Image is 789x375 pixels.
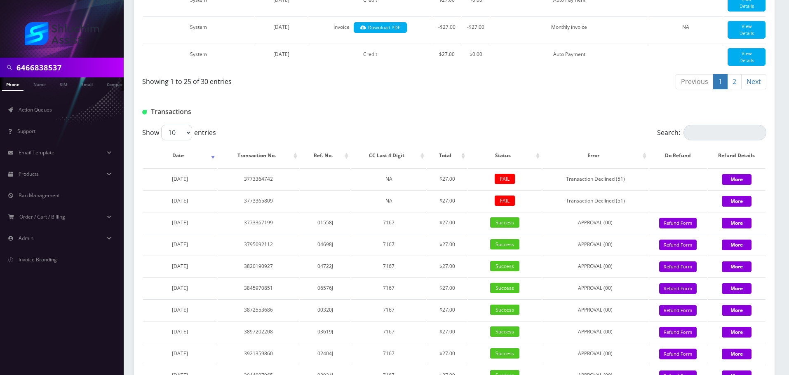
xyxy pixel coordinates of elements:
a: 1 [713,74,728,89]
td: 03619J [300,321,350,342]
td: 04722J [300,256,350,277]
td: 7167 [351,212,426,233]
td: 3845970851 [218,277,299,298]
td: 3795092112 [218,234,299,255]
td: $27.00 [427,190,467,211]
span: [DATE] [172,219,188,226]
label: Show entries [142,125,216,140]
span: [DATE] [172,284,188,291]
a: Download PDF [354,22,407,33]
span: Products [19,170,39,177]
span: Action Queues [19,106,52,113]
td: 7167 [351,343,426,364]
span: Success [490,261,519,271]
td: Transaction Declined (51) [542,168,648,189]
td: 01558J [300,212,350,233]
td: NA [351,168,426,189]
th: Transaction No.: activate to sort column ascending [218,144,299,168]
th: Total: activate to sort column ascending [427,144,467,168]
span: [DATE] [273,23,289,30]
span: [DATE] [172,350,188,357]
span: Invoice Branding [19,256,57,263]
div: Showing 1 to 25 of 30 entries [142,73,448,86]
span: [DATE] [172,197,188,204]
td: Invoice [308,16,432,43]
td: 00320J [300,299,350,320]
button: Refund Form [659,349,697,360]
td: APPROVAL (00) [542,234,648,255]
td: APPROVAL (00) [542,256,648,277]
td: 7167 [351,299,426,320]
a: Previous [676,74,714,89]
button: Refund Form [659,327,697,338]
button: More [722,305,751,316]
td: APPROVAL (00) [542,343,648,364]
button: Refund Form [659,218,697,229]
td: 7167 [351,256,426,277]
th: Refund Details [708,144,766,168]
td: $27.00 [427,234,467,255]
span: Ban Management [19,192,60,199]
td: APPROVAL (00) [542,299,648,320]
button: More [722,349,751,359]
td: 7167 [351,277,426,298]
td: $27.00 [427,212,467,233]
span: FAIL [495,174,515,184]
span: [DATE] [172,241,188,248]
span: Success [490,239,519,249]
td: 3872553686 [218,299,299,320]
td: $27.00 [427,168,467,189]
td: 3921359860 [218,343,299,364]
td: System [143,16,254,43]
span: Success [490,283,519,293]
td: Auto Payment [491,44,648,70]
button: More [722,196,751,207]
span: Success [490,305,519,315]
td: $27.00 [427,321,467,342]
span: FAIL [495,196,515,206]
span: [DATE] [172,306,188,313]
td: 3773367199 [218,212,299,233]
span: Admin [19,235,33,242]
h1: Transactions [142,108,342,116]
span: Success [490,217,519,228]
button: More [722,218,751,228]
td: -$27.00 [462,16,490,43]
button: Refund Form [659,283,697,294]
span: Order / Cart / Billing [19,213,65,220]
input: Search: [683,125,766,140]
td: 3897202208 [218,321,299,342]
a: View Details [728,21,766,39]
td: $27.00 [432,44,461,70]
img: Shluchim Assist [25,22,99,45]
a: Phone [2,77,23,91]
td: 02404J [300,343,350,364]
select: Showentries [161,125,192,140]
td: $27.00 [427,343,467,364]
a: Email [77,77,97,90]
a: SIM [56,77,71,90]
img: Transactions [142,110,147,114]
button: Refund Form [659,240,697,251]
td: 04698J [300,234,350,255]
td: Monthly invoice [491,16,648,43]
td: $27.00 [427,299,467,320]
span: [DATE] [172,328,188,335]
th: Status: activate to sort column ascending [468,144,542,168]
td: System [143,44,254,70]
a: Name [29,77,50,90]
td: NA [648,16,723,43]
td: NA [351,190,426,211]
span: [DATE] [273,51,289,58]
button: Refund Form [659,305,697,316]
td: $0.00 [462,44,490,70]
span: Success [490,348,519,359]
td: 7167 [351,234,426,255]
td: Credit [308,44,432,70]
th: Error: activate to sort column ascending [542,144,648,168]
button: More [722,261,751,272]
th: Do Refund [649,144,707,168]
td: APPROVAL (00) [542,277,648,298]
td: $27.00 [427,277,467,298]
td: 3773364742 [218,168,299,189]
